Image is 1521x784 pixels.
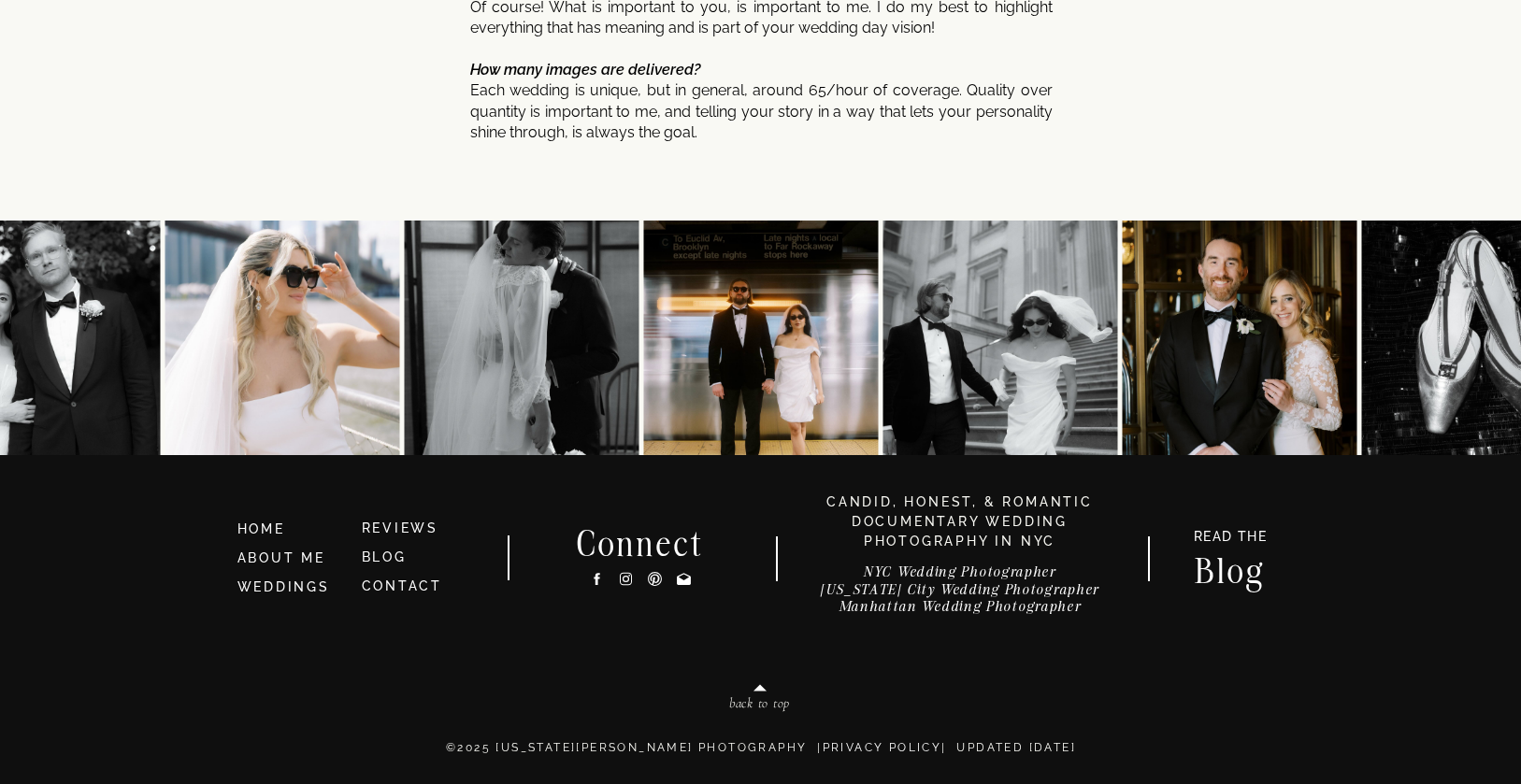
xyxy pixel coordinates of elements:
[1184,530,1277,549] a: READ THE
[803,492,1117,551] h3: candid, honest, & romantic Documentary Wedding photography in nyc
[470,61,700,78] i: How many images are delivered?
[362,578,443,593] a: CONTACT
[650,696,870,717] a: back to top
[362,549,407,564] a: BLOG
[237,550,325,565] a: ABOUT ME
[200,739,1323,777] p: ©2025 [US_STATE][PERSON_NAME] PHOTOGRAPHY | | Updated [DATE]
[823,741,942,754] a: Privacy Policy
[643,221,878,455] img: K&J
[237,579,330,594] a: WEDDINGS
[1122,221,1356,455] img: A&R at The Beekman
[794,563,1126,624] h3: NYC Wedding Photographer [US_STATE] City Wedding Photographer Manhattan Wedding Photographer
[1176,554,1284,583] a: Blog
[165,221,399,455] img: Dina & Kelvin
[882,221,1117,455] img: Kat & Jett, NYC style
[552,527,728,557] h2: Connect
[362,520,439,535] a: REVIEWS
[237,520,346,540] a: HOME
[794,563,1126,624] a: NYC Wedding Photographer[US_STATE] City Wedding PhotographerManhattan Wedding Photographer
[404,221,639,455] img: Anna & Felipe — embracing the moment, and the magic follows.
